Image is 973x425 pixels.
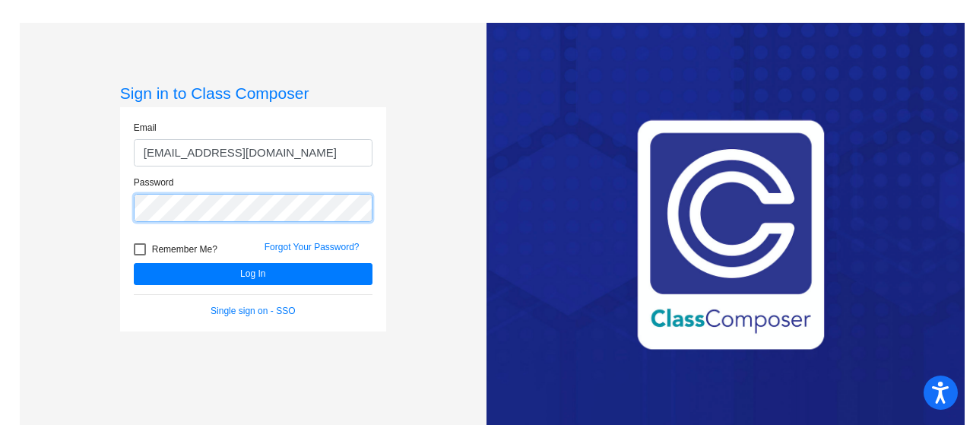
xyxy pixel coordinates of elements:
a: Single sign on - SSO [211,306,295,316]
h3: Sign in to Class Composer [120,84,386,103]
label: Email [134,121,157,135]
span: Remember Me? [152,240,217,258]
a: Forgot Your Password? [265,242,360,252]
button: Log In [134,263,372,285]
label: Password [134,176,174,189]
